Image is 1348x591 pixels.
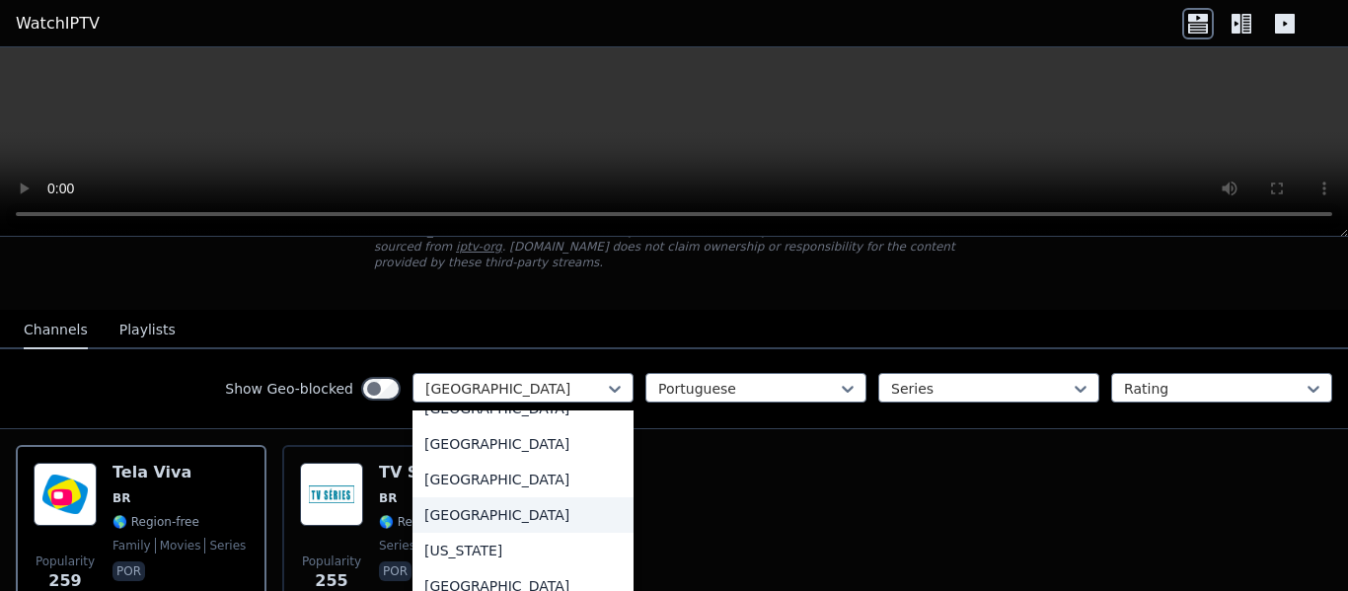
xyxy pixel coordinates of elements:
[379,490,397,506] span: BR
[412,462,634,497] div: [GEOGRAPHIC_DATA]
[302,554,361,569] span: Popularity
[379,463,466,482] h6: TV Series
[119,312,176,349] button: Playlists
[36,554,95,569] span: Popularity
[112,514,199,530] span: 🌎 Region-free
[412,533,634,568] div: [US_STATE]
[112,463,246,482] h6: Tela Viva
[204,538,246,554] span: series
[112,538,151,554] span: family
[412,497,634,533] div: [GEOGRAPHIC_DATA]
[16,12,100,36] a: WatchIPTV
[34,463,97,526] img: Tela Viva
[112,561,145,581] p: por
[379,538,415,554] span: series
[379,514,466,530] span: 🌎 Region-free
[24,312,88,349] button: Channels
[379,561,412,581] p: por
[225,379,353,399] label: Show Geo-blocked
[112,490,130,506] span: BR
[374,223,974,270] p: [DOMAIN_NAME] does not host or serve any video content directly. All streams available here are s...
[155,538,201,554] span: movies
[412,426,634,462] div: [GEOGRAPHIC_DATA]
[300,463,363,526] img: TV Series
[456,240,502,254] a: iptv-org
